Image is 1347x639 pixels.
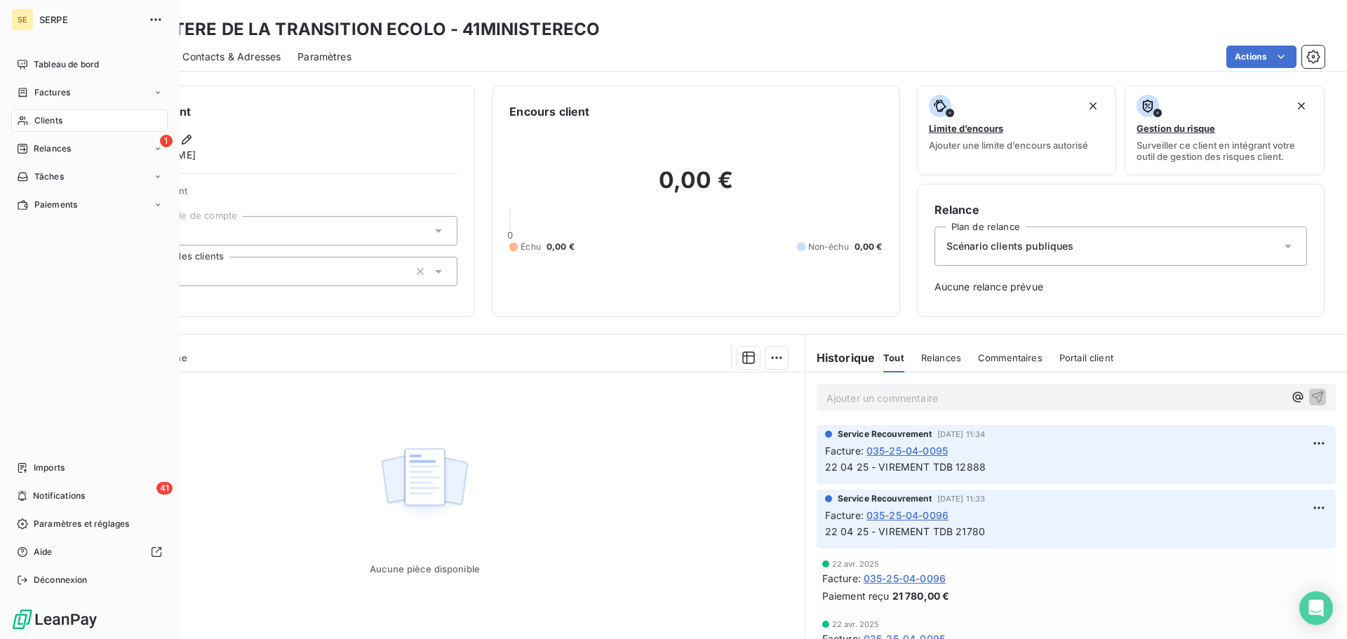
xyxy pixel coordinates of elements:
[822,571,861,586] span: Facture :
[1125,86,1325,175] button: Gestion du risqueSurveiller ce client en intégrant votre outil de gestion des risques client.
[34,574,88,586] span: Déconnexion
[547,241,575,253] span: 0,00 €
[34,58,99,71] span: Tableau de bord
[1137,140,1313,162] span: Surveiller ce client en intégrant votre outil de gestion des risques client.
[160,135,173,147] span: 1
[11,8,34,31] div: SE
[937,430,986,438] span: [DATE] 11:34
[832,560,880,568] span: 22 avr. 2025
[866,443,948,458] span: 035-25-04-0095
[822,588,890,603] span: Paiement reçu
[866,508,949,523] span: 035-25-04-0096
[85,103,457,120] h6: Informations client
[929,140,1088,151] span: Ajouter une limite d’encours autorisé
[1299,591,1333,625] div: Open Intercom Messenger
[507,229,513,241] span: 0
[883,352,904,363] span: Tout
[917,86,1117,175] button: Limite d’encoursAjouter une limite d’encours autorisé
[892,588,950,603] span: 21 780,00 €
[1226,46,1296,68] button: Actions
[370,563,480,574] span: Aucune pièce disponible
[934,201,1307,218] h6: Relance
[34,114,62,127] span: Clients
[509,166,882,208] h2: 0,00 €
[838,492,932,505] span: Service Recouvrement
[805,349,876,366] h6: Historique
[34,546,53,558] span: Aide
[832,620,880,628] span: 22 avr. 2025
[825,443,864,458] span: Facture :
[11,608,98,631] img: Logo LeanPay
[808,241,849,253] span: Non-échu
[34,170,64,183] span: Tâches
[297,50,351,64] span: Paramètres
[34,86,70,99] span: Factures
[39,14,140,25] span: SERPE
[34,142,71,155] span: Relances
[864,571,946,586] span: 035-25-04-0096
[825,508,864,523] span: Facture :
[34,462,65,474] span: Imports
[182,50,281,64] span: Contacts & Adresses
[34,199,77,211] span: Paiements
[978,352,1043,363] span: Commentaires
[521,241,541,253] span: Échu
[113,185,457,205] span: Propriétés Client
[178,265,189,278] input: Ajouter une valeur
[33,490,85,502] span: Notifications
[855,241,883,253] span: 0,00 €
[838,428,932,440] span: Service Recouvrement
[825,525,985,537] span: 22 04 25 - VIREMENT TDB 21780
[156,482,173,495] span: 41
[380,440,469,527] img: Empty state
[946,239,1074,253] span: Scénario clients publiques
[825,461,986,473] span: 22 04 25 - VIREMENT TDB 12888
[921,352,961,363] span: Relances
[123,17,600,42] h3: MINISTERE DE LA TRANSITION ECOLO - 41MINISTERECO
[11,541,168,563] a: Aide
[509,103,589,120] h6: Encours client
[1137,123,1215,134] span: Gestion du risque
[34,518,129,530] span: Paramètres et réglages
[934,280,1307,294] span: Aucune relance prévue
[929,123,1003,134] span: Limite d’encours
[1059,352,1113,363] span: Portail client
[937,495,986,503] span: [DATE] 11:33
